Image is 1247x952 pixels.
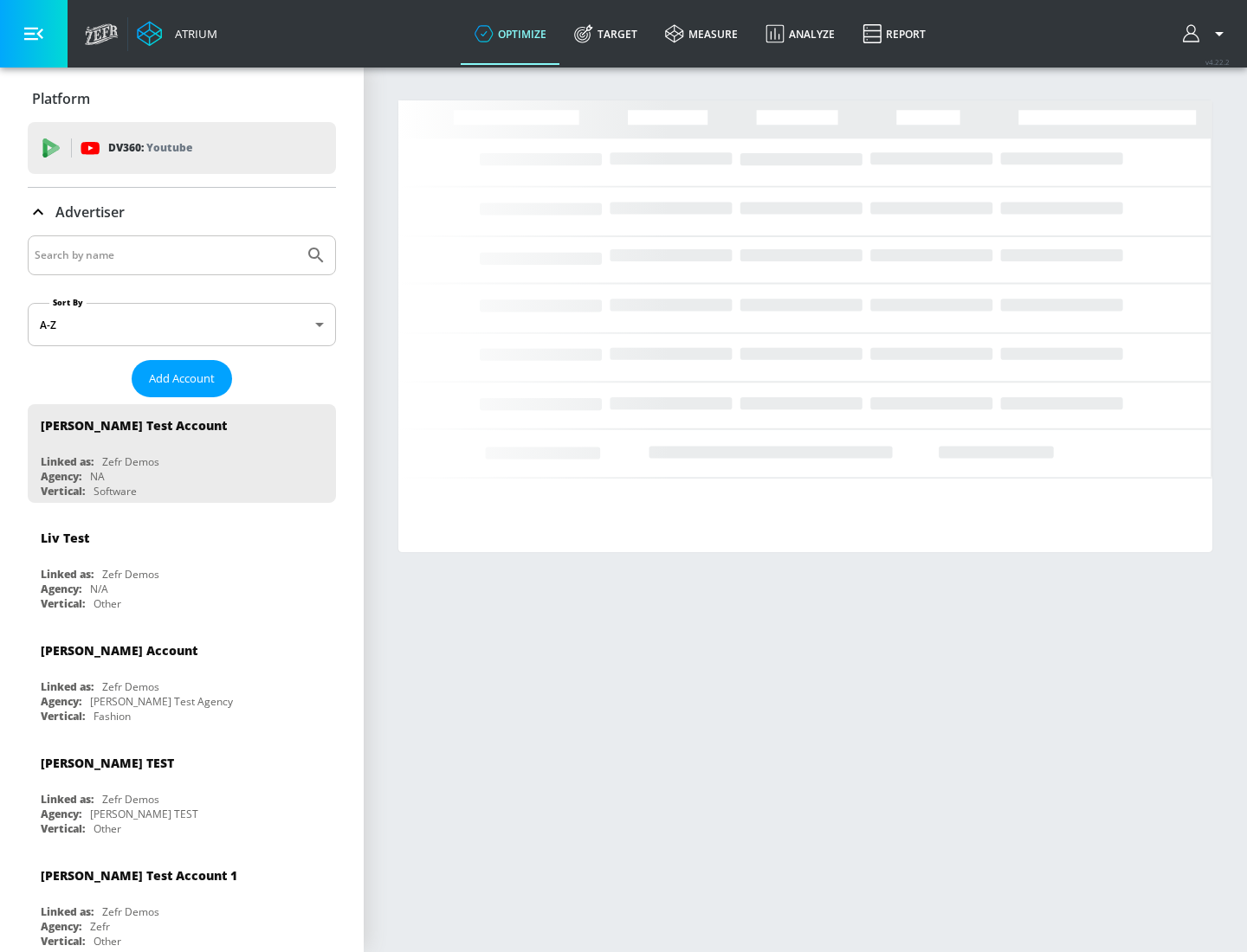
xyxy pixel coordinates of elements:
[41,904,94,919] div: Linked as:
[41,417,227,434] div: [PERSON_NAME] Test Account
[32,89,90,108] p: Platform
[41,469,81,484] div: Agency:
[94,934,121,949] div: Other
[41,567,94,582] div: Linked as:
[41,596,85,611] div: Vertical:
[752,3,849,65] a: Analyze
[55,203,125,222] p: Advertiser
[28,404,336,503] div: [PERSON_NAME] Test AccountLinked as:Zefr DemosAgency:NAVertical:Software
[41,454,94,469] div: Linked as:
[102,454,159,469] div: Zefr Demos
[28,122,336,174] div: DV360: Youtube
[560,3,651,65] a: Target
[41,484,85,499] div: Vertical:
[41,530,89,546] div: Liv Test
[90,694,233,709] div: [PERSON_NAME] Test Agency
[41,709,85,724] div: Vertical:
[28,188,336,236] div: Advertiser
[149,369,215,389] span: Add Account
[28,742,336,840] div: [PERSON_NAME] TESTLinked as:Zefr DemosAgency:[PERSON_NAME] TESTVertical:Other
[41,934,85,949] div: Vertical:
[28,303,336,346] div: A-Z
[28,517,336,615] div: Liv TestLinked as:Zefr DemosAgency:N/AVertical:Other
[28,629,336,728] div: [PERSON_NAME] AccountLinked as:Zefr DemosAgency:[PERSON_NAME] Test AgencyVertical:Fashion
[102,904,159,919] div: Zefr Demos
[41,867,237,884] div: [PERSON_NAME] Test Account 1
[108,138,192,158] p: DV360:
[102,792,159,807] div: Zefr Demos
[35,244,297,267] input: Search by name
[90,919,110,934] div: Zefr
[651,3,752,65] a: measure
[28,74,336,123] div: Platform
[94,596,121,611] div: Other
[41,919,81,934] div: Agency:
[41,582,81,596] div: Agency:
[90,582,108,596] div: N/A
[90,807,198,821] div: [PERSON_NAME] TEST
[168,26,217,42] div: Atrium
[1205,57,1230,67] span: v 4.22.2
[94,484,137,499] div: Software
[94,821,121,836] div: Other
[461,3,560,65] a: optimize
[41,679,94,694] div: Linked as:
[849,3,940,65] a: Report
[102,679,159,694] div: Zefr Demos
[41,792,94,807] div: Linked as:
[41,642,197,659] div: [PERSON_NAME] Account
[90,469,105,484] div: NA
[132,360,232,397] button: Add Account
[94,709,131,724] div: Fashion
[137,21,217,47] a: Atrium
[41,694,81,709] div: Agency:
[41,807,81,821] div: Agency:
[102,567,159,582] div: Zefr Demos
[41,755,174,771] div: [PERSON_NAME] TEST
[146,138,192,157] p: Youtube
[49,297,87,308] label: Sort By
[41,821,85,836] div: Vertical:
